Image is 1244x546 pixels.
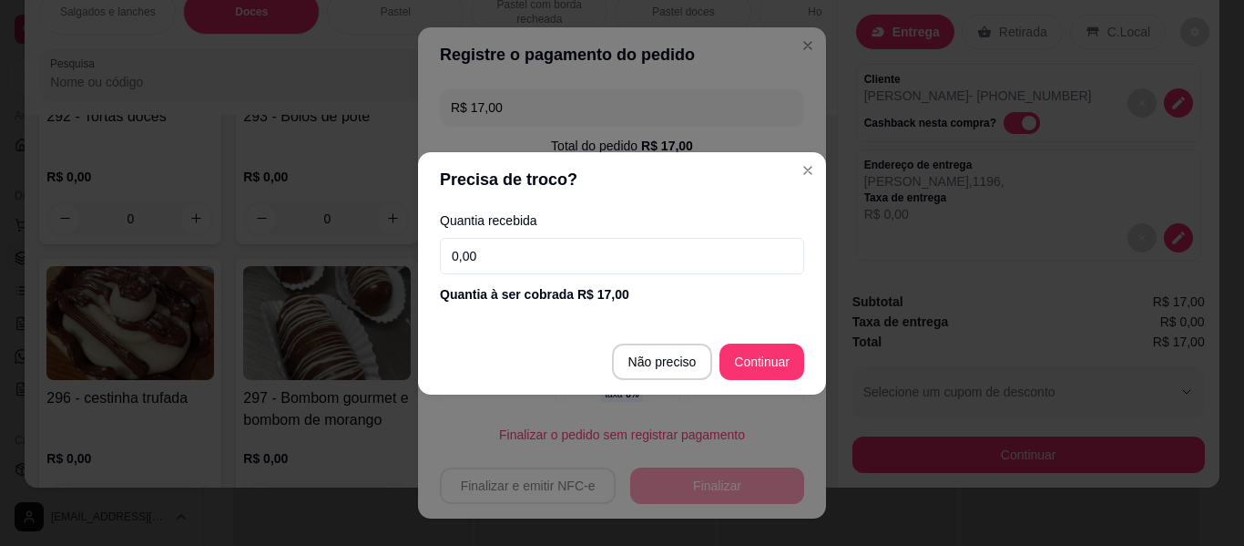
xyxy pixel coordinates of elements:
[719,344,804,380] button: Continuar
[418,152,826,207] header: Precisa de troco?
[440,214,804,227] label: Quantia recebida
[612,344,713,380] button: Não preciso
[440,285,804,304] div: Quantia à ser cobrada R$ 17,00
[793,156,822,185] button: Close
